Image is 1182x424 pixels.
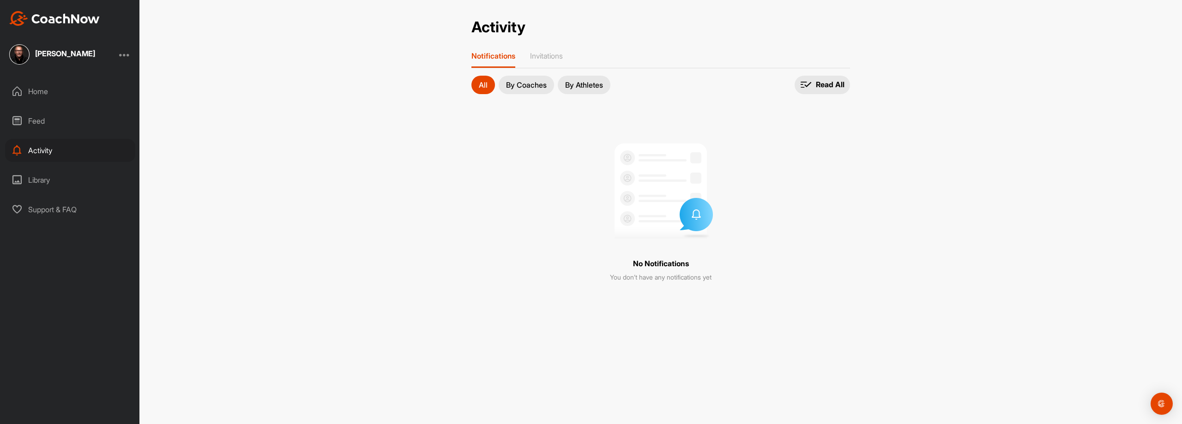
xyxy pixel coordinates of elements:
[5,109,135,132] div: Feed
[603,132,718,247] img: no invites
[499,76,554,94] button: By Coaches
[5,198,135,221] div: Support & FAQ
[471,51,515,60] p: Notifications
[610,273,712,282] p: You don’t have any notifications yet
[1151,393,1173,415] div: Open Intercom Messenger
[471,18,525,36] h2: Activity
[530,51,563,60] p: Invitations
[565,81,603,89] p: By Athletes
[9,11,100,26] img: CoachNow
[633,258,689,269] p: No Notifications
[558,76,610,94] button: By Athletes
[5,80,135,103] div: Home
[5,139,135,162] div: Activity
[9,44,30,65] img: square_09804addd8abf47025ce24f68226c7f7.jpg
[471,76,495,94] button: All
[5,168,135,191] div: Library
[35,50,95,57] div: [PERSON_NAME]
[816,80,844,90] p: Read All
[506,81,547,89] p: By Coaches
[479,81,488,89] p: All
